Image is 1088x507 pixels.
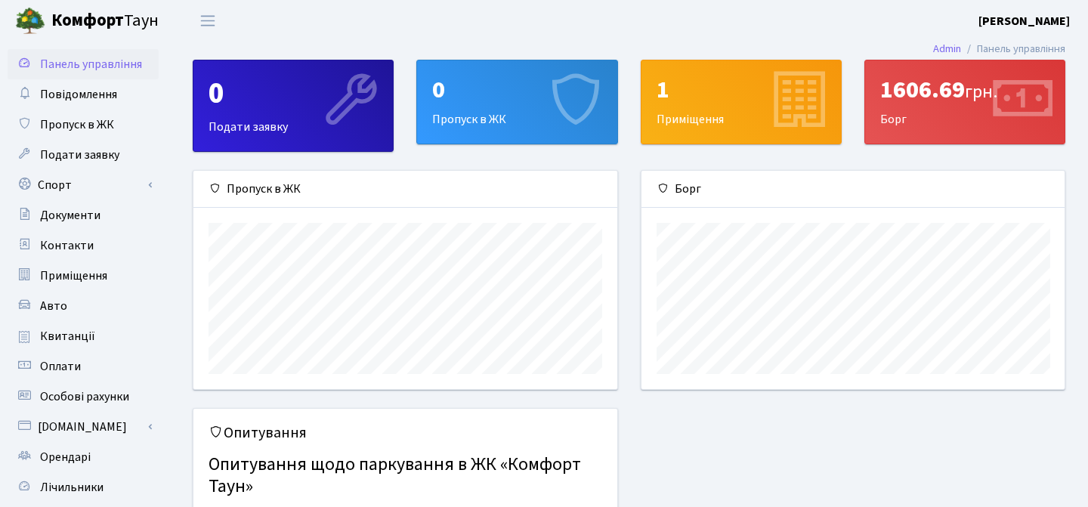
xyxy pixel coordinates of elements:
[8,382,159,412] a: Особові рахунки
[8,200,159,230] a: Документи
[865,60,1065,144] div: Борг
[978,12,1070,30] a: [PERSON_NAME]
[8,351,159,382] a: Оплати
[961,41,1065,57] li: Панель управління
[657,76,826,104] div: 1
[40,388,129,405] span: Особові рахунки
[209,76,378,112] div: 0
[40,328,95,345] span: Квитанції
[40,207,100,224] span: Документи
[40,86,117,103] span: Повідомлення
[416,60,617,144] a: 0Пропуск в ЖК
[40,116,114,133] span: Пропуск в ЖК
[8,472,159,502] a: Лічильники
[8,291,159,321] a: Авто
[40,358,81,375] span: Оплати
[641,60,842,144] a: 1Приміщення
[51,8,124,32] b: Комфорт
[641,171,1065,208] div: Борг
[15,6,45,36] img: logo.png
[933,41,961,57] a: Admin
[8,79,159,110] a: Повідомлення
[978,13,1070,29] b: [PERSON_NAME]
[8,321,159,351] a: Квитанції
[193,60,393,151] div: Подати заявку
[40,147,119,163] span: Подати заявку
[8,110,159,140] a: Пропуск в ЖК
[40,267,107,284] span: Приміщення
[965,79,997,105] span: грн.
[209,424,602,442] h5: Опитування
[8,442,159,472] a: Орендарі
[8,140,159,170] a: Подати заявку
[432,76,601,104] div: 0
[40,298,67,314] span: Авто
[910,33,1088,65] nav: breadcrumb
[880,76,1049,104] div: 1606.69
[193,60,394,152] a: 0Подати заявку
[189,8,227,33] button: Переключити навігацію
[8,170,159,200] a: Спорт
[51,8,159,34] span: Таун
[8,230,159,261] a: Контакти
[641,60,841,144] div: Приміщення
[40,237,94,254] span: Контакти
[8,261,159,291] a: Приміщення
[8,412,159,442] a: [DOMAIN_NAME]
[40,479,104,496] span: Лічильники
[8,49,159,79] a: Панель управління
[40,56,142,73] span: Панель управління
[417,60,617,144] div: Пропуск в ЖК
[40,449,91,465] span: Орендарі
[209,448,602,504] h4: Опитування щодо паркування в ЖК «Комфорт Таун»
[193,171,617,208] div: Пропуск в ЖК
